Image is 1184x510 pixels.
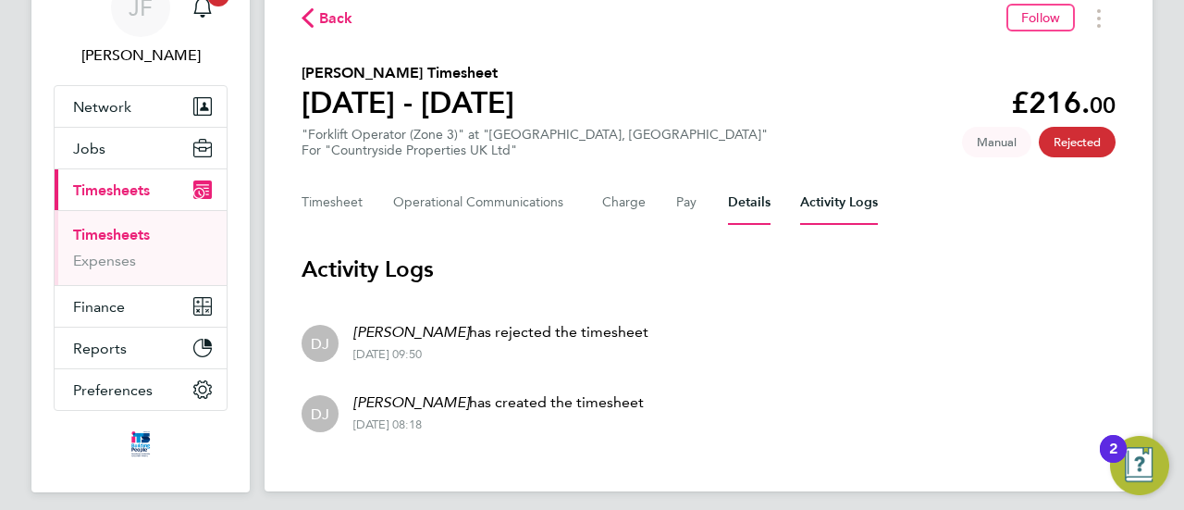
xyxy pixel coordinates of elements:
[128,429,154,459] img: itsconstruction-logo-retina.png
[73,298,125,316] span: Finance
[302,325,339,362] div: Don Jeater
[73,181,150,199] span: Timesheets
[302,127,768,158] div: "Forklift Operator (Zone 3)" at "[GEOGRAPHIC_DATA], [GEOGRAPHIC_DATA]"
[1082,4,1116,32] button: Timesheets Menu
[1110,436,1169,495] button: Open Resource Center, 2 new notifications
[353,393,469,411] em: [PERSON_NAME]
[55,328,227,368] button: Reports
[353,321,648,343] p: has rejected the timesheet
[311,404,329,424] span: DJ
[319,7,353,30] span: Back
[1021,9,1060,26] span: Follow
[676,180,698,225] button: Pay
[73,340,127,357] span: Reports
[73,226,150,243] a: Timesheets
[353,347,648,362] div: [DATE] 09:50
[302,180,364,225] button: Timesheet
[73,252,136,269] a: Expenses
[302,84,514,121] h1: [DATE] - [DATE]
[311,333,329,354] span: DJ
[302,255,1116,284] h3: Activity Logs
[602,180,647,225] button: Charge
[55,128,227,168] button: Jobs
[728,180,771,225] button: Details
[55,369,227,410] button: Preferences
[1109,449,1117,473] div: 2
[1006,4,1075,31] button: Follow
[55,169,227,210] button: Timesheets
[302,6,353,30] button: Back
[393,180,573,225] button: Operational Communications
[73,381,153,399] span: Preferences
[55,86,227,127] button: Network
[54,44,228,67] span: Jo Flockhart
[353,392,644,414] p: has created the timesheet
[302,143,768,158] div: For "Countryside Properties UK Ltd"
[353,323,469,341] em: [PERSON_NAME]
[73,98,131,116] span: Network
[55,286,227,327] button: Finance
[800,180,878,225] button: Activity Logs
[1039,127,1116,157] span: This timesheet has been rejected.
[302,395,339,432] div: Don Jeater
[962,127,1031,157] span: This timesheet was manually created.
[73,140,105,157] span: Jobs
[353,417,644,432] div: [DATE] 08:18
[1090,92,1116,118] span: 00
[55,210,227,285] div: Timesheets
[302,62,514,84] h2: [PERSON_NAME] Timesheet
[1011,85,1116,120] app-decimal: £216.
[54,429,228,459] a: Go to home page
